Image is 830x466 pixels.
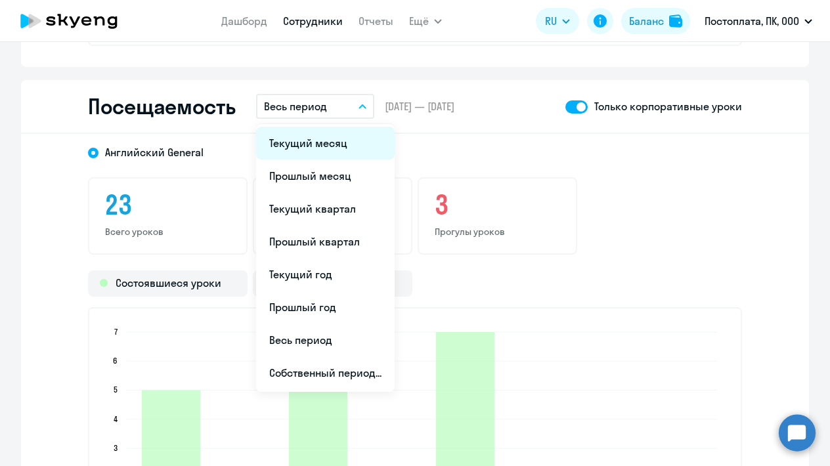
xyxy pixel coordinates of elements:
[114,327,118,337] text: 7
[105,226,230,238] p: Всего уроков
[256,94,374,119] button: Весь период
[669,14,682,28] img: balance
[594,98,742,114] p: Только корпоративные уроки
[113,356,118,366] text: 6
[545,13,557,29] span: RU
[256,124,395,392] ul: Ещё
[221,14,267,28] a: Дашборд
[105,145,204,159] span: Английский General
[629,13,664,29] div: Баланс
[88,270,248,297] div: Состоявшиеся уроки
[105,189,230,221] h3: 23
[114,443,118,453] text: 3
[88,93,235,119] h2: Посещаемость
[621,8,690,34] button: Балансbalance
[114,385,118,394] text: 5
[409,13,429,29] span: Ещё
[114,414,118,424] text: 4
[385,99,454,114] span: [DATE] — [DATE]
[253,270,412,297] div: Прогулы
[705,13,799,29] p: Постоплата, ПК, ООО
[698,5,819,37] button: Постоплата, ПК, ООО
[435,226,560,238] p: Прогулы уроков
[435,189,560,221] h3: 3
[264,98,327,114] p: Весь период
[409,8,442,34] button: Ещё
[283,14,343,28] a: Сотрудники
[536,8,579,34] button: RU
[359,14,393,28] a: Отчеты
